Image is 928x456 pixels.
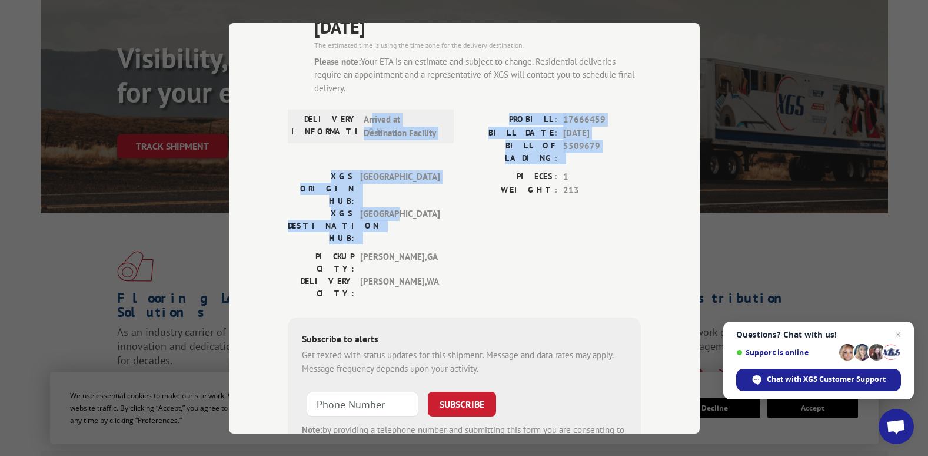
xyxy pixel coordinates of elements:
[891,328,905,342] span: Close chat
[736,330,901,339] span: Questions? Chat with us!
[464,170,557,184] label: PIECES:
[464,140,557,164] label: BILL OF LADING:
[464,126,557,140] label: BILL DATE:
[364,113,443,140] span: Arrived at Destination Facility
[360,250,440,275] span: [PERSON_NAME] , GA
[428,392,496,417] button: SUBSCRIBE
[291,113,358,140] label: DELIVERY INFORMATION:
[736,348,835,357] span: Support is online
[288,207,354,244] label: XGS DESTINATION HUB:
[360,275,440,300] span: [PERSON_NAME] , WA
[879,409,914,444] div: Open chat
[314,39,641,50] div: The estimated time is using the time zone for the delivery destination.
[314,55,641,95] div: Your ETA is an estimate and subject to change. Residential deliveries require an appointment and ...
[288,275,354,300] label: DELIVERY CITY:
[288,250,354,275] label: PICKUP CITY:
[302,349,627,375] div: Get texted with status updates for this shipment. Message and data rates may apply. Message frequ...
[736,369,901,391] div: Chat with XGS Customer Support
[563,126,641,140] span: [DATE]
[314,55,361,67] strong: Please note:
[563,140,641,164] span: 5509679
[288,170,354,207] label: XGS ORIGIN HUB:
[563,113,641,127] span: 17666459
[302,424,322,435] strong: Note:
[464,113,557,127] label: PROBILL:
[302,332,627,349] div: Subscribe to alerts
[314,13,641,39] span: [DATE]
[360,170,440,207] span: [GEOGRAPHIC_DATA]
[464,183,557,197] label: WEIGHT:
[563,170,641,184] span: 1
[563,183,641,197] span: 213
[360,207,440,244] span: [GEOGRAPHIC_DATA]
[307,392,418,417] input: Phone Number
[767,374,886,385] span: Chat with XGS Customer Support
